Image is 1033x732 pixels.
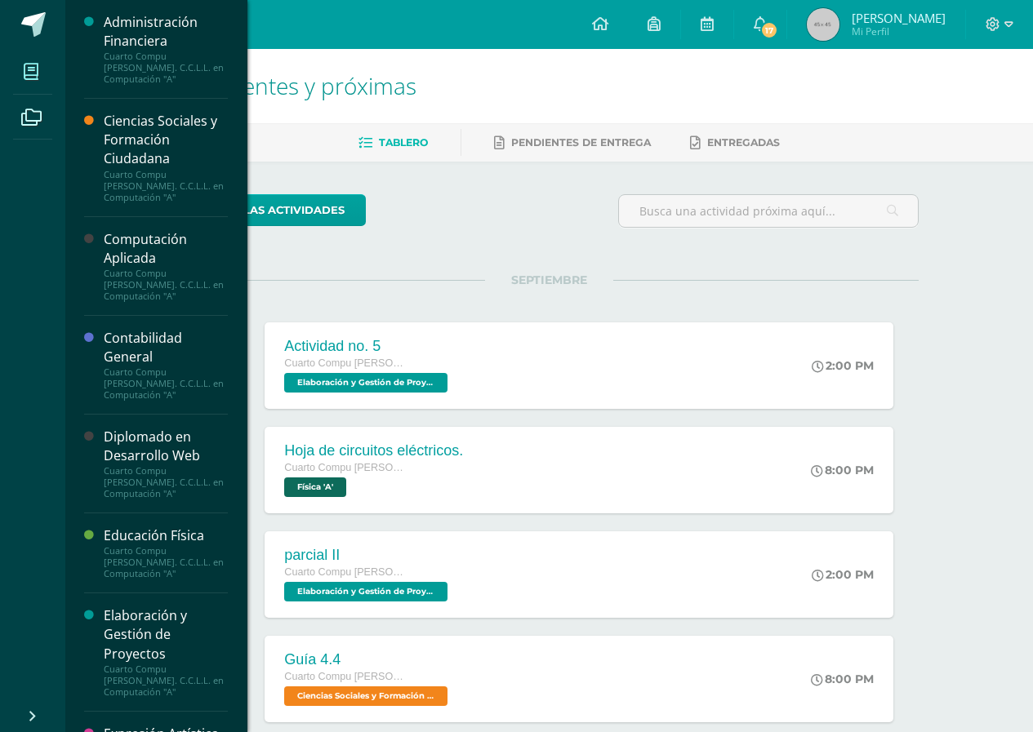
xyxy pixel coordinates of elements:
[104,13,228,51] div: Administración Financiera
[358,130,428,156] a: Tablero
[284,442,463,459] div: Hoja de circuitos eléctricos.
[284,671,407,682] span: Cuarto Compu [PERSON_NAME]. C.C.L.L. en Computación
[104,366,228,401] div: Cuarto Compu [PERSON_NAME]. C.C.L.L. en Computación "A"
[284,547,452,564] div: parcial II
[760,21,778,39] span: 17
[104,51,228,85] div: Cuarto Compu [PERSON_NAME]. C.C.L.L. en Computación "A"
[104,169,228,203] div: Cuarto Compu [PERSON_NAME]. C.C.L.L. en Computación "A"
[284,582,447,601] span: Elaboración y Gestión de Proyectos 'A'
[104,545,228,579] div: Cuarto Compu [PERSON_NAME]. C.C.L.L. en Computación "A"
[852,24,946,38] span: Mi Perfil
[707,136,780,149] span: Entregadas
[104,230,228,302] a: Computación AplicadaCuarto Compu [PERSON_NAME]. C.C.L.L. en Computación "A"
[284,338,452,355] div: Actividad no. 5
[104,112,228,202] a: Ciencias Sociales y Formación CiudadanaCuarto Compu [PERSON_NAME]. C.C.L.L. en Computación "A"
[807,8,839,41] img: 45x45
[619,195,918,227] input: Busca una actividad próxima aquí...
[284,373,447,393] span: Elaboración y Gestión de Proyectos 'A'
[812,567,874,582] div: 2:00 PM
[811,672,874,686] div: 8:00 PM
[284,566,407,578] span: Cuarto Compu [PERSON_NAME]. C.C.L.L. en Computación
[104,663,228,698] div: Cuarto Compu [PERSON_NAME]. C.C.L.L. en Computación "A"
[379,136,428,149] span: Tablero
[494,130,651,156] a: Pendientes de entrega
[284,462,407,473] span: Cuarto Compu [PERSON_NAME]. C.C.L.L. en Computación
[485,273,613,287] span: SEPTIEMBRE
[812,358,874,373] div: 2:00 PM
[180,194,366,226] a: todas las Actividades
[284,357,407,369] span: Cuarto Compu [PERSON_NAME]. C.C.L.L. en Computación
[104,268,228,302] div: Cuarto Compu [PERSON_NAME]. C.C.L.L. en Computación "A"
[104,13,228,85] a: Administración FinancieraCuarto Compu [PERSON_NAME]. C.C.L.L. en Computación "A"
[690,130,780,156] a: Entregadas
[284,686,447,706] span: Ciencias Sociales y Formación Ciudadana 'A'
[104,526,228,545] div: Educación Física
[284,651,452,668] div: Guía 4.4
[104,428,228,499] a: Diplomado en Desarrollo WebCuarto Compu [PERSON_NAME]. C.C.L.L. en Computación "A"
[104,428,228,465] div: Diplomado en Desarrollo Web
[85,70,416,101] span: Actividades recientes y próximas
[284,477,346,497] span: Física 'A'
[104,230,228,268] div: Computación Aplicada
[104,526,228,579] a: Educación FísicaCuarto Compu [PERSON_NAME]. C.C.L.L. en Computación "A"
[104,606,228,663] div: Elaboración y Gestión de Proyectos
[104,329,228,401] a: Contabilidad GeneralCuarto Compu [PERSON_NAME]. C.C.L.L. en Computación "A"
[511,136,651,149] span: Pendientes de entrega
[811,463,874,477] div: 8:00 PM
[104,112,228,168] div: Ciencias Sociales y Formación Ciudadana
[104,606,228,697] a: Elaboración y Gestión de ProyectosCuarto Compu [PERSON_NAME]. C.C.L.L. en Computación "A"
[104,465,228,499] div: Cuarto Compu [PERSON_NAME]. C.C.L.L. en Computación "A"
[104,329,228,366] div: Contabilidad General
[852,10,946,26] span: [PERSON_NAME]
